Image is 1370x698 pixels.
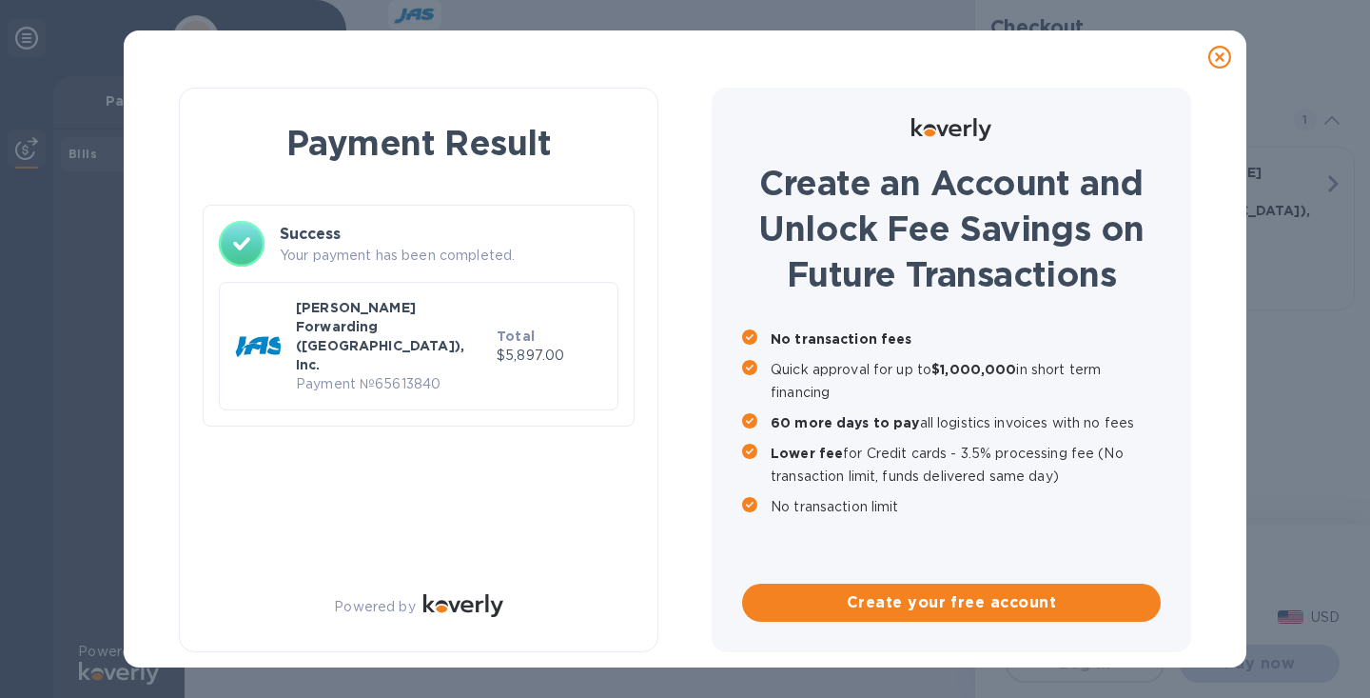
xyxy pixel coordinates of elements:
[296,374,489,394] p: Payment № 65613840
[497,346,602,366] p: $5,897.00
[931,362,1016,377] b: $1,000,000
[280,246,618,266] p: Your payment has been completed.
[771,446,843,461] b: Lower fee
[742,160,1161,297] h1: Create an Account and Unlock Fee Savings on Future Transactions
[334,597,415,617] p: Powered by
[742,584,1161,622] button: Create your free account
[911,118,991,141] img: Logo
[771,442,1161,488] p: for Credit cards - 3.5% processing fee (No transaction limit, funds delivered same day)
[423,594,503,617] img: Logo
[771,358,1161,404] p: Quick approval for up to in short term financing
[771,411,1161,434] p: all logistics invoices with no fees
[296,298,489,374] p: [PERSON_NAME] Forwarding ([GEOGRAPHIC_DATA]), Inc.
[757,591,1145,614] span: Create your free account
[771,415,920,430] b: 60 more days to pay
[497,329,535,344] b: Total
[210,119,627,167] h1: Payment Result
[280,223,618,246] h3: Success
[771,495,1161,518] p: No transaction limit
[771,331,912,347] b: No transaction fees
